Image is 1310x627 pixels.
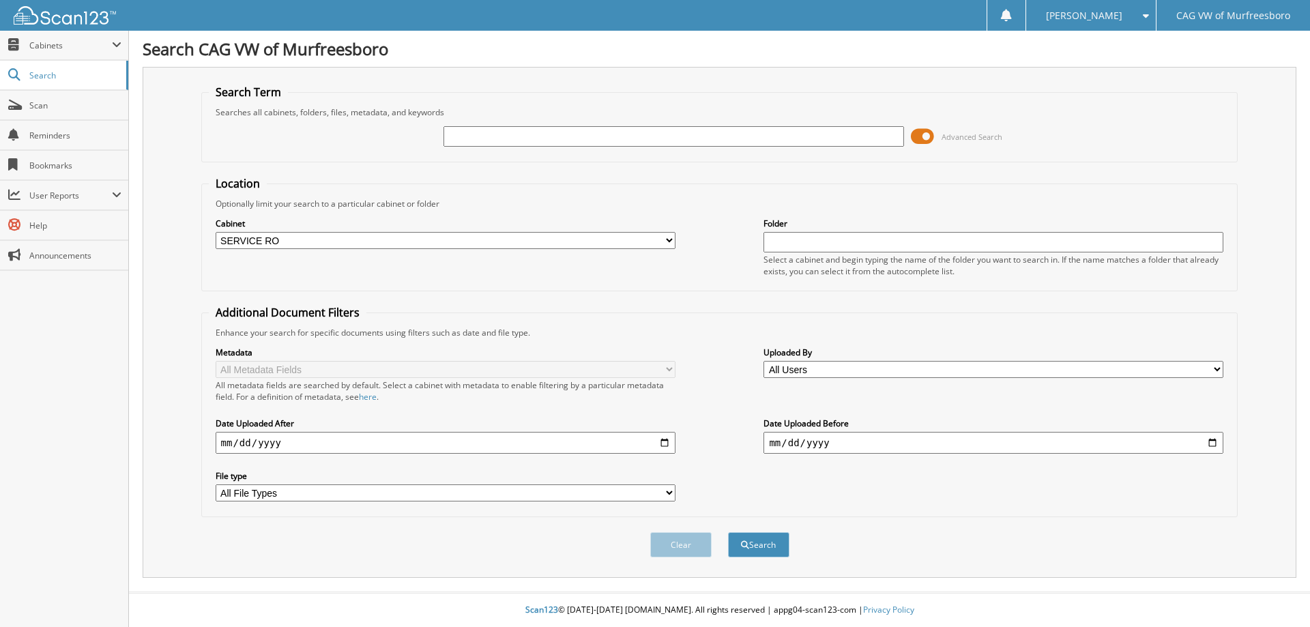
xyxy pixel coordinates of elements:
button: Clear [650,532,712,557]
legend: Search Term [209,85,288,100]
input: end [763,432,1223,454]
span: Scan [29,100,121,111]
span: Bookmarks [29,160,121,171]
div: All metadata fields are searched by default. Select a cabinet with metadata to enable filtering b... [216,379,675,403]
span: User Reports [29,190,112,201]
span: Announcements [29,250,121,261]
label: Date Uploaded Before [763,418,1223,429]
span: Scan123 [525,604,558,615]
legend: Additional Document Filters [209,305,366,320]
a: here [359,391,377,403]
span: CAG VW of Murfreesboro [1176,12,1290,20]
div: Optionally limit your search to a particular cabinet or folder [209,198,1231,209]
iframe: Chat Widget [1242,562,1310,627]
span: Help [29,220,121,231]
span: Advanced Search [942,132,1002,142]
label: Metadata [216,347,675,358]
legend: Location [209,176,267,191]
span: [PERSON_NAME] [1046,12,1122,20]
h1: Search CAG VW of Murfreesboro [143,38,1296,60]
div: © [DATE]-[DATE] [DOMAIN_NAME]. All rights reserved | appg04-scan123-com | [129,594,1310,627]
label: File type [216,470,675,482]
label: Uploaded By [763,347,1223,358]
div: Searches all cabinets, folders, files, metadata, and keywords [209,106,1231,118]
span: Search [29,70,119,81]
label: Folder [763,218,1223,229]
label: Date Uploaded After [216,418,675,429]
div: Enhance your search for specific documents using filters such as date and file type. [209,327,1231,338]
span: Cabinets [29,40,112,51]
a: Privacy Policy [863,604,914,615]
div: Select a cabinet and begin typing the name of the folder you want to search in. If the name match... [763,254,1223,277]
input: start [216,432,675,454]
label: Cabinet [216,218,675,229]
button: Search [728,532,789,557]
span: Reminders [29,130,121,141]
img: scan123-logo-white.svg [14,6,116,25]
